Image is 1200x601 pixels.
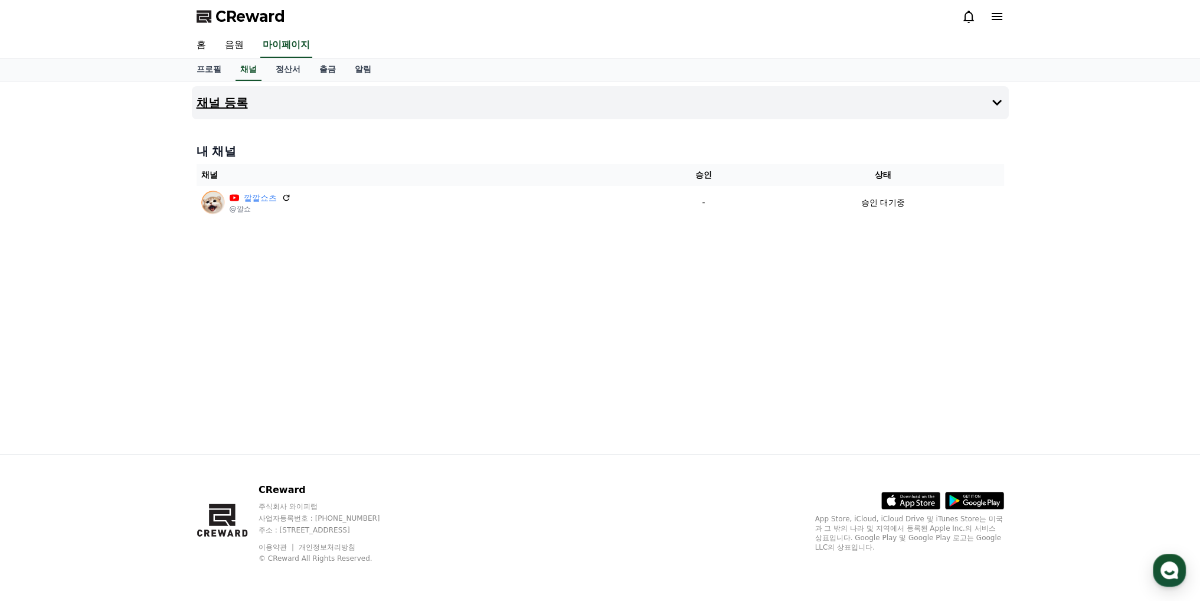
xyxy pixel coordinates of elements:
p: 승인 대기중 [861,197,905,209]
a: 깔깔쇼츠 [244,192,277,204]
h4: 채널 등록 [197,96,248,109]
a: CReward [197,7,285,26]
p: @깔쇼 [230,204,291,214]
p: CReward [259,483,403,497]
span: 설정 [182,392,197,401]
p: 사업자등록번호 : [PHONE_NUMBER] [259,514,403,523]
a: 프로필 [187,58,231,81]
a: 채널 [236,58,261,81]
a: 음원 [215,33,253,58]
a: 설정 [152,374,227,404]
h4: 내 채널 [197,143,1004,159]
th: 채널 [197,164,645,186]
img: 깔깔쇼츠 [201,191,225,214]
p: 주소 : [STREET_ADDRESS] [259,525,403,535]
th: 상태 [762,164,1003,186]
span: 대화 [108,393,122,402]
p: App Store, iCloud, iCloud Drive 및 iTunes Store는 미국과 그 밖의 나라 및 지역에서 등록된 Apple Inc.의 서비스 상표입니다. Goo... [815,514,1004,552]
a: 정산서 [266,58,310,81]
a: 대화 [78,374,152,404]
p: 주식회사 와이피랩 [259,502,403,511]
span: CReward [215,7,285,26]
a: 마이페이지 [260,33,312,58]
a: 홈 [187,33,215,58]
a: 홈 [4,374,78,404]
p: © CReward All Rights Reserved. [259,554,403,563]
p: - [649,197,757,209]
a: 이용약관 [259,543,296,551]
a: 알림 [345,58,381,81]
span: 홈 [37,392,44,401]
button: 채널 등록 [192,86,1009,119]
a: 출금 [310,58,345,81]
th: 승인 [645,164,762,186]
a: 개인정보처리방침 [299,543,355,551]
